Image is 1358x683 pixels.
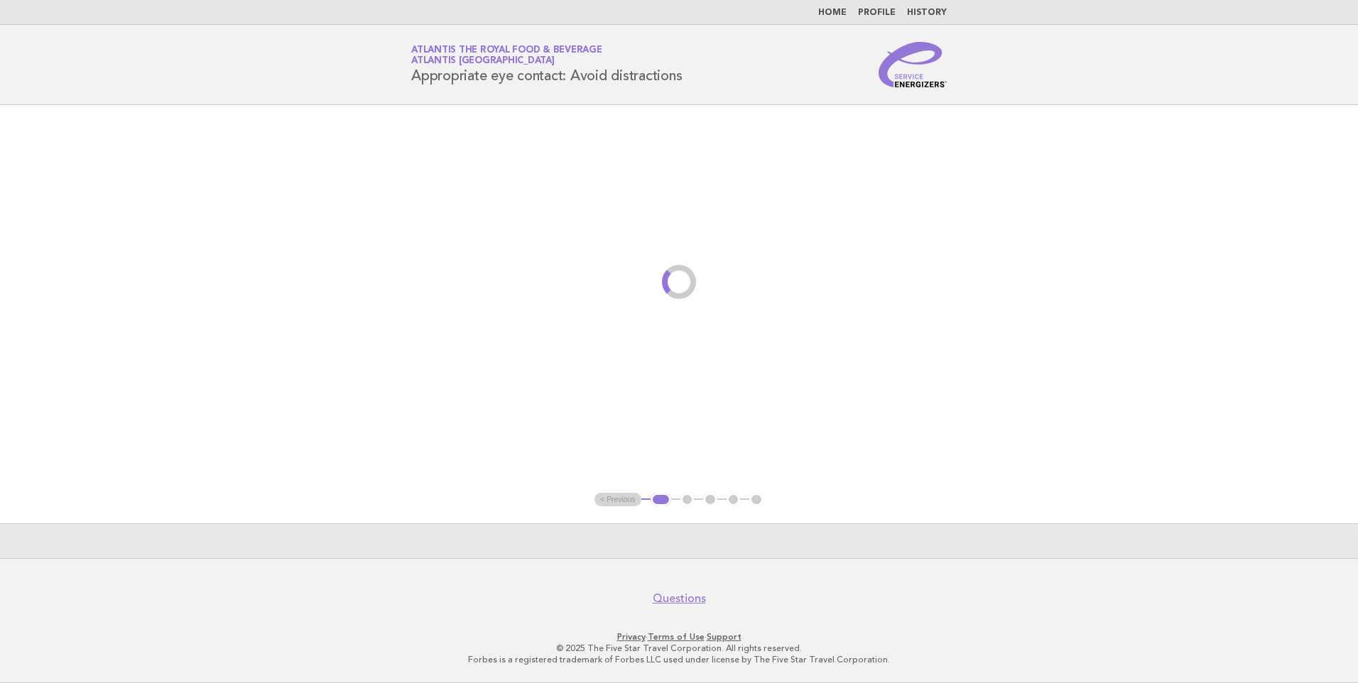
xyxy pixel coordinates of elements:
[648,632,705,642] a: Terms of Use
[411,57,555,66] span: Atlantis [GEOGRAPHIC_DATA]
[244,631,1114,643] p: · ·
[858,9,896,17] a: Profile
[818,9,847,17] a: Home
[707,632,742,642] a: Support
[244,654,1114,665] p: Forbes is a registered trademark of Forbes LLC used under license by The Five Star Travel Corpora...
[617,632,646,642] a: Privacy
[411,45,602,65] a: Atlantis the Royal Food & BeverageAtlantis [GEOGRAPHIC_DATA]
[653,591,706,606] a: Questions
[907,9,947,17] a: History
[244,643,1114,654] p: © 2025 The Five Star Travel Corporation. All rights reserved.
[411,46,682,83] h1: Appropriate eye contact: Avoid distractions
[879,42,947,87] img: Service Energizers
